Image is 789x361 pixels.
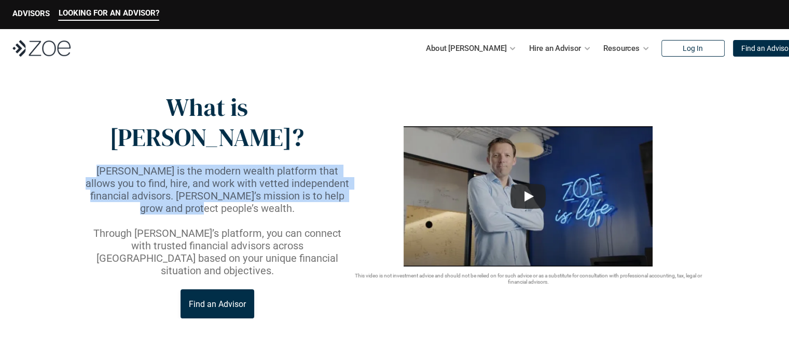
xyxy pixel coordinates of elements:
p: Resources [603,41,640,56]
button: Play [510,184,546,209]
p: [PERSON_NAME] is the modern wealth platform that allows you to find, hire, and work with vetted i... [84,165,351,215]
p: LOOKING FOR AN ADVISOR? [59,8,159,18]
p: Find an Advisor [189,299,246,309]
p: Hire an Advisor [529,41,581,56]
img: sddefault.webp [404,126,653,266]
a: Log In [661,40,725,57]
p: ADVISORS [12,9,50,18]
p: What is [PERSON_NAME]? [84,92,330,152]
p: Through [PERSON_NAME]’s platform, you can connect with trusted financial advisors across [GEOGRAP... [84,227,351,277]
p: This video is not investment advice and should not be relied on for such advice or as a substitut... [351,273,706,285]
p: Log In [683,44,703,53]
p: About [PERSON_NAME] [426,41,506,56]
a: Find an Advisor [181,289,254,318]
